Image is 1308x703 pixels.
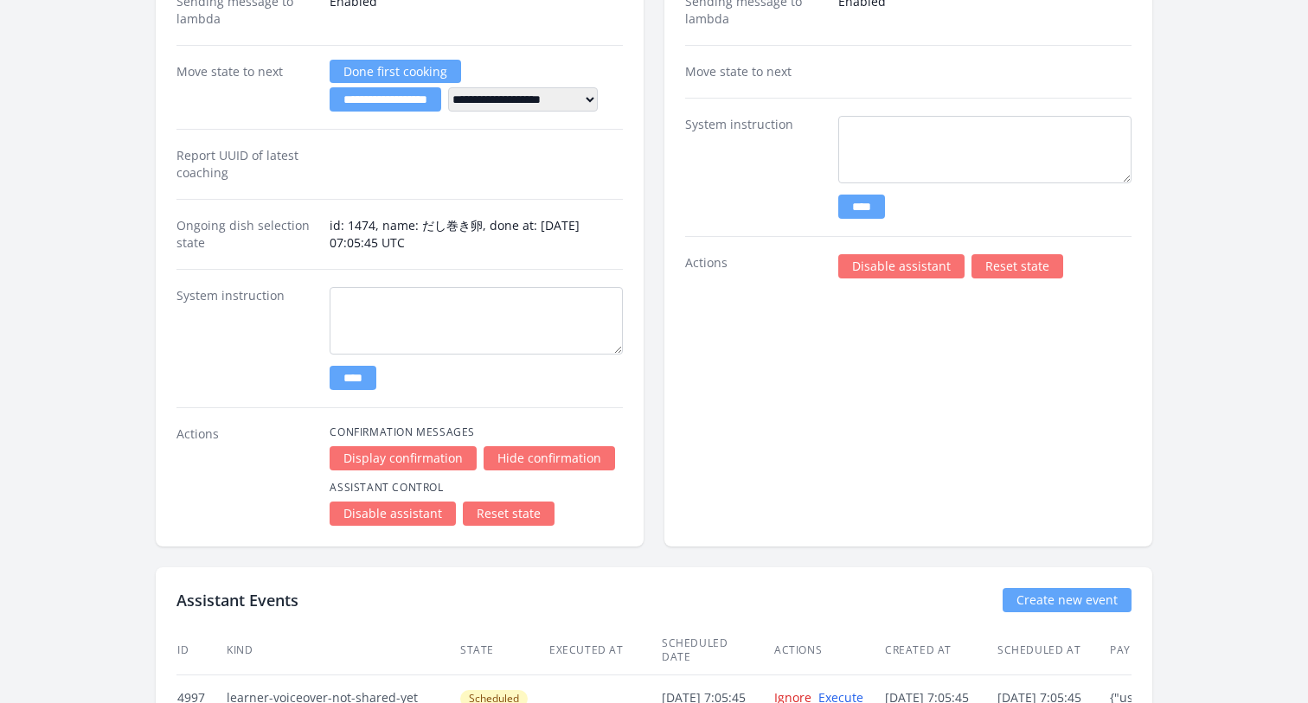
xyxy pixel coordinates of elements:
[330,481,623,495] h4: Assistant Control
[685,116,824,219] dt: System instruction
[463,502,555,526] a: Reset state
[971,254,1063,278] a: Reset state
[838,254,965,278] a: Disable assistant
[459,626,548,675] th: State
[176,626,226,675] th: ID
[176,147,316,182] dt: Report UUID of latest coaching
[997,626,1109,675] th: Scheduled at
[226,626,459,675] th: Kind
[176,63,316,112] dt: Move state to next
[773,626,884,675] th: Actions
[548,626,661,675] th: Executed at
[330,446,477,470] a: Display confirmation
[661,626,773,675] th: Scheduled date
[330,502,456,526] a: Disable assistant
[1003,588,1132,612] a: Create new event
[685,63,824,80] dt: Move state to next
[176,425,316,526] dt: Actions
[330,217,623,252] dd: id: 1474, name: だし巻き卵, done at: [DATE] 07:05:45 UTC
[176,217,316,252] dt: Ongoing dish selection state
[330,425,623,439] h4: Confirmation Messages
[330,60,461,83] a: Done first cooking
[484,446,615,470] a: Hide confirmation
[176,287,316,390] dt: System instruction
[176,588,298,612] h2: Assistant Events
[685,254,824,278] dt: Actions
[884,626,997,675] th: Created at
